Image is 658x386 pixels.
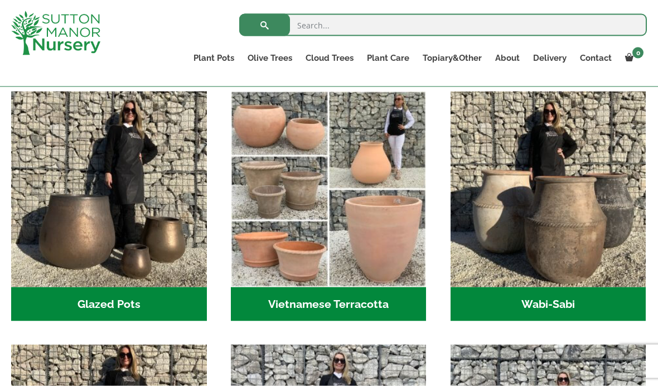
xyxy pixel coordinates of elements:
a: Visit product category Glazed Pots [11,91,207,321]
h2: Vietnamese Terracotta [231,287,427,322]
a: Plant Pots [187,50,241,66]
a: Visit product category Vietnamese Terracotta [231,91,427,321]
img: Vietnamese Terracotta [231,91,427,287]
img: logo [11,11,100,55]
a: Visit product category Wabi-Sabi [451,91,646,321]
a: Cloud Trees [299,50,360,66]
input: Search... [239,14,647,36]
a: Topiary&Other [416,50,488,66]
h2: Wabi-Sabi [451,287,646,322]
h2: Glazed Pots [11,287,207,322]
a: About [488,50,526,66]
a: Plant Care [360,50,416,66]
img: Glazed Pots [11,91,207,287]
a: Contact [573,50,618,66]
img: Wabi-Sabi [451,91,646,287]
a: Olive Trees [241,50,299,66]
a: Delivery [526,50,573,66]
a: 0 [618,50,647,66]
span: 0 [632,47,644,59]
